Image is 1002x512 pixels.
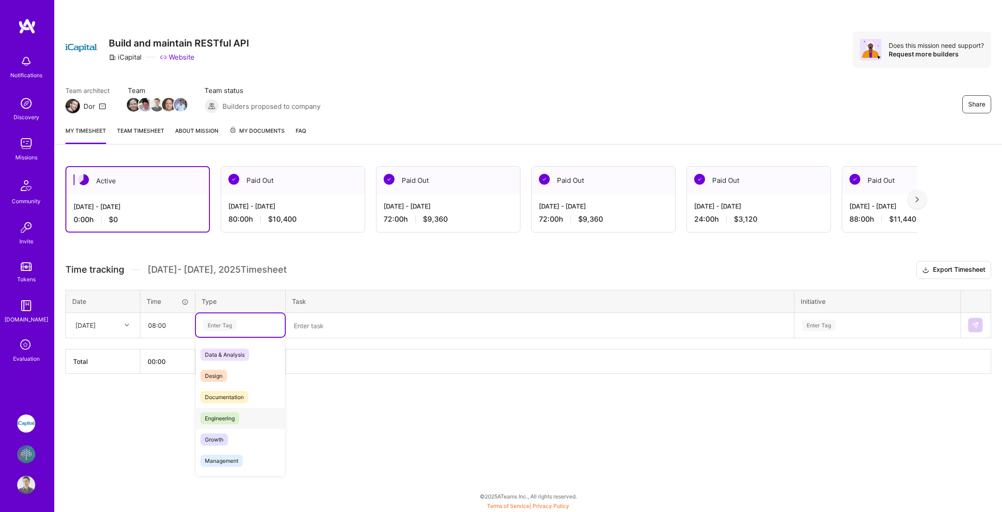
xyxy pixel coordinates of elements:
[151,97,163,112] a: Team Member Avatar
[15,476,37,494] a: User Avatar
[229,126,285,144] a: My Documents
[10,70,42,80] div: Notifications
[15,153,37,162] div: Missions
[204,86,320,95] span: Team status
[296,126,306,144] a: FAQ
[17,414,35,433] img: iCapital: Build and maintain RESTful API
[200,433,228,446] span: Growth
[65,264,124,275] span: Time tracking
[109,215,118,224] span: $0
[200,455,243,467] span: Management
[65,126,106,144] a: My timesheet
[539,174,550,185] img: Paid Out
[74,202,202,211] div: [DATE] - [DATE]
[66,167,209,195] div: Active
[694,174,705,185] img: Paid Out
[17,275,36,284] div: Tokens
[922,265,929,275] i: icon Download
[17,94,35,112] img: discovery
[889,50,984,58] div: Request more builders
[223,102,320,111] span: Builders proposed to company
[849,214,979,224] div: 88:00 h
[128,97,139,112] a: Team Member Avatar
[221,167,365,194] div: Paid Out
[78,174,89,185] img: Active
[109,37,249,49] h3: Build and maintain RESTful API
[734,214,757,224] span: $3,120
[228,174,239,185] img: Paid Out
[174,98,187,112] img: Team Member Avatar
[200,412,239,424] span: Engineering
[17,52,35,70] img: bell
[860,39,881,61] img: Avatar
[17,297,35,315] img: guide book
[163,97,175,112] a: Team Member Avatar
[229,126,285,136] span: My Documents
[423,214,448,224] span: $9,360
[175,97,186,112] a: Team Member Avatar
[228,201,357,211] div: [DATE] - [DATE]
[160,52,195,62] a: Website
[99,102,106,110] i: icon Mail
[18,337,35,354] i: icon SelectionTeam
[66,290,140,312] th: Date
[972,321,979,329] img: Submit
[109,54,116,61] i: icon CompanyGray
[15,175,37,196] img: Community
[65,99,80,113] img: Team Architect
[17,219,35,237] img: Invite
[15,445,37,463] a: Flowcarbon: AI Memory Company
[532,167,675,194] div: Paid Out
[842,167,986,194] div: Paid Out
[487,503,569,509] span: |
[74,215,202,224] div: 0:00 h
[13,354,40,363] div: Evaluation
[19,237,33,246] div: Invite
[139,97,151,112] a: Team Member Avatar
[268,214,297,224] span: $10,400
[15,414,37,433] a: iCapital: Build and maintain RESTful API
[109,52,142,62] div: iCapital
[849,174,860,185] img: Paid Out
[66,349,140,373] th: Total
[127,98,140,112] img: Team Member Avatar
[801,297,954,306] div: Initiative
[17,476,35,494] img: User Avatar
[376,167,520,194] div: Paid Out
[286,290,794,312] th: Task
[533,503,569,509] a: Privacy Policy
[204,99,219,113] img: Builders proposed to company
[487,503,529,509] a: Terms of Service
[17,135,35,153] img: teamwork
[18,18,36,34] img: logo
[162,98,176,112] img: Team Member Avatar
[140,349,195,373] th: 00:00
[916,261,991,279] button: Export Timesheet
[21,262,32,271] img: tokens
[65,32,98,64] img: Company Logo
[12,196,41,206] div: Community
[65,86,110,95] span: Team architect
[962,95,991,113] button: Share
[687,167,830,194] div: Paid Out
[5,315,48,324] div: [DOMAIN_NAME]
[889,41,984,50] div: Does this mission need support?
[384,214,513,224] div: 72:00 h
[384,201,513,211] div: [DATE] - [DATE]
[384,174,394,185] img: Paid Out
[889,214,916,224] span: $11,440
[147,297,189,306] div: Time
[200,391,248,403] span: Documentation
[539,201,668,211] div: [DATE] - [DATE]
[849,201,979,211] div: [DATE] - [DATE]
[83,102,95,111] div: Dor
[141,313,195,337] input: HH:MM
[915,196,919,203] img: right
[694,201,823,211] div: [DATE] - [DATE]
[195,290,286,312] th: Type
[128,86,186,95] span: Team
[539,214,668,224] div: 72:00 h
[125,323,129,327] i: icon Chevron
[694,214,823,224] div: 24:00 h
[150,98,164,112] img: Team Member Avatar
